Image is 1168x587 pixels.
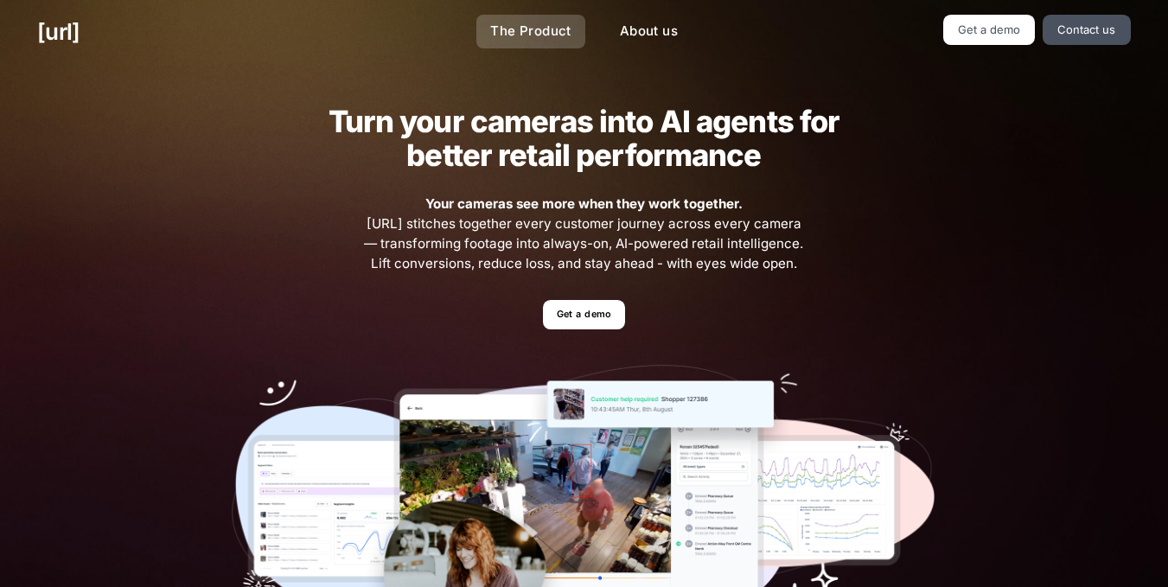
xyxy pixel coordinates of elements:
[37,15,80,48] a: [URL]
[1043,15,1131,45] a: Contact us
[301,105,866,172] h2: Turn your cameras into AI agents for better retail performance
[476,15,585,48] a: The Product
[943,15,1036,45] a: Get a demo
[362,195,807,273] span: [URL] stitches together every customer journey across every camera — transforming footage into al...
[425,195,743,212] strong: Your cameras see more when they work together.
[606,15,692,48] a: About us
[543,300,625,330] a: Get a demo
